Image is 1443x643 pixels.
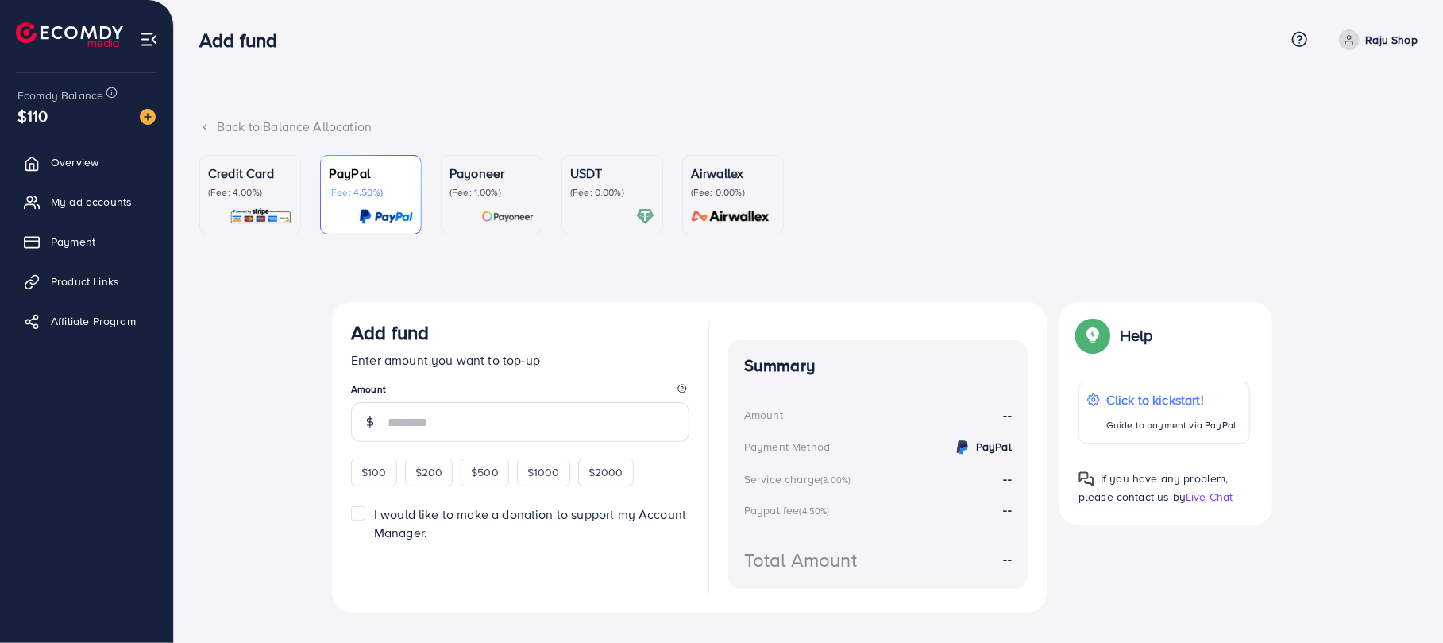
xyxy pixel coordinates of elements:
[1186,489,1233,505] span: Live Chat
[361,464,387,480] span: $100
[570,186,654,199] p: (Fee: 0.00%)
[208,164,292,183] p: Credit Card
[1333,29,1418,50] a: Raju Shop
[415,464,443,480] span: $200
[1004,501,1012,518] strong: --
[1078,321,1107,350] img: Popup guide
[17,104,48,127] span: $110
[953,438,972,457] img: credit
[199,29,290,52] h3: Add fund
[570,164,654,183] p: USDT
[976,439,1012,455] strong: PayPal
[12,305,161,337] a: Affiliate Program
[12,186,161,218] a: My ad accounts
[744,356,1012,376] h4: Summary
[800,505,830,517] small: (4.50%)
[686,207,775,226] img: card
[329,186,413,199] p: (Fee: 4.50%)
[12,146,161,178] a: Overview
[744,546,857,574] div: Total Amount
[744,502,835,518] div: Paypal fee
[374,505,686,541] span: I would like to make a donation to support my Account Manager.
[230,207,292,226] img: card
[1078,471,1229,505] span: If you have any problem, please contact us by
[1366,30,1418,49] p: Raju Shop
[471,464,499,480] span: $500
[744,407,783,423] div: Amount
[16,22,123,47] img: logo
[481,207,534,226] img: card
[351,351,689,370] p: Enter amount you want to top-up
[588,464,623,480] span: $2000
[17,87,103,103] span: Ecomdy Balance
[351,321,429,344] h3: Add fund
[449,164,534,183] p: Payoneer
[51,273,119,289] span: Product Links
[744,471,855,487] div: Service charge
[12,265,161,297] a: Product Links
[1078,471,1094,487] img: Popup guide
[51,194,132,210] span: My ad accounts
[1004,550,1012,568] strong: --
[691,186,775,199] p: (Fee: 0.00%)
[140,30,158,48] img: menu
[1120,326,1153,345] p: Help
[1375,571,1431,631] iframe: Chat
[351,382,689,402] legend: Amount
[329,164,413,183] p: PayPal
[359,207,413,226] img: card
[51,234,95,250] span: Payment
[140,109,156,125] img: image
[208,186,292,199] p: (Fee: 4.00%)
[51,313,136,329] span: Affiliate Program
[1004,470,1012,487] strong: --
[527,464,560,480] span: $1000
[1106,416,1236,435] p: Guide to payment via PayPal
[636,207,654,226] img: card
[1106,390,1236,409] p: Click to kickstart!
[691,164,775,183] p: Airwallex
[1004,406,1012,424] strong: --
[744,439,830,455] div: Payment Method
[12,226,161,258] a: Payment
[51,154,98,170] span: Overview
[820,474,851,486] small: (3.00%)
[449,186,534,199] p: (Fee: 1.00%)
[199,118,1418,136] div: Back to Balance Allocation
